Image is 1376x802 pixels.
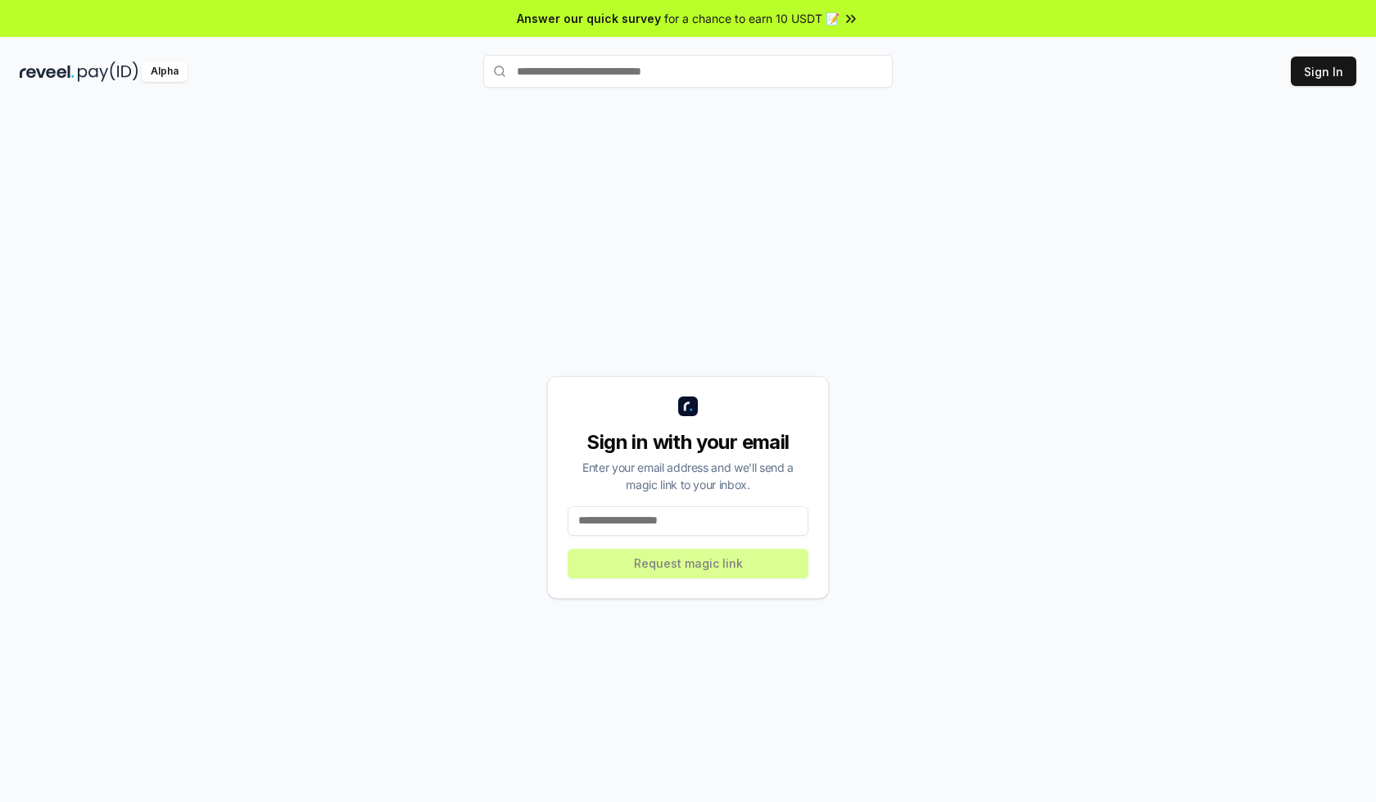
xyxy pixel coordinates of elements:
[78,61,138,82] img: pay_id
[142,61,188,82] div: Alpha
[20,61,75,82] img: reveel_dark
[664,10,840,27] span: for a chance to earn 10 USDT 📝
[678,396,698,416] img: logo_small
[568,459,808,493] div: Enter your email address and we’ll send a magic link to your inbox.
[1291,57,1356,86] button: Sign In
[568,429,808,455] div: Sign in with your email
[517,10,661,27] span: Answer our quick survey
